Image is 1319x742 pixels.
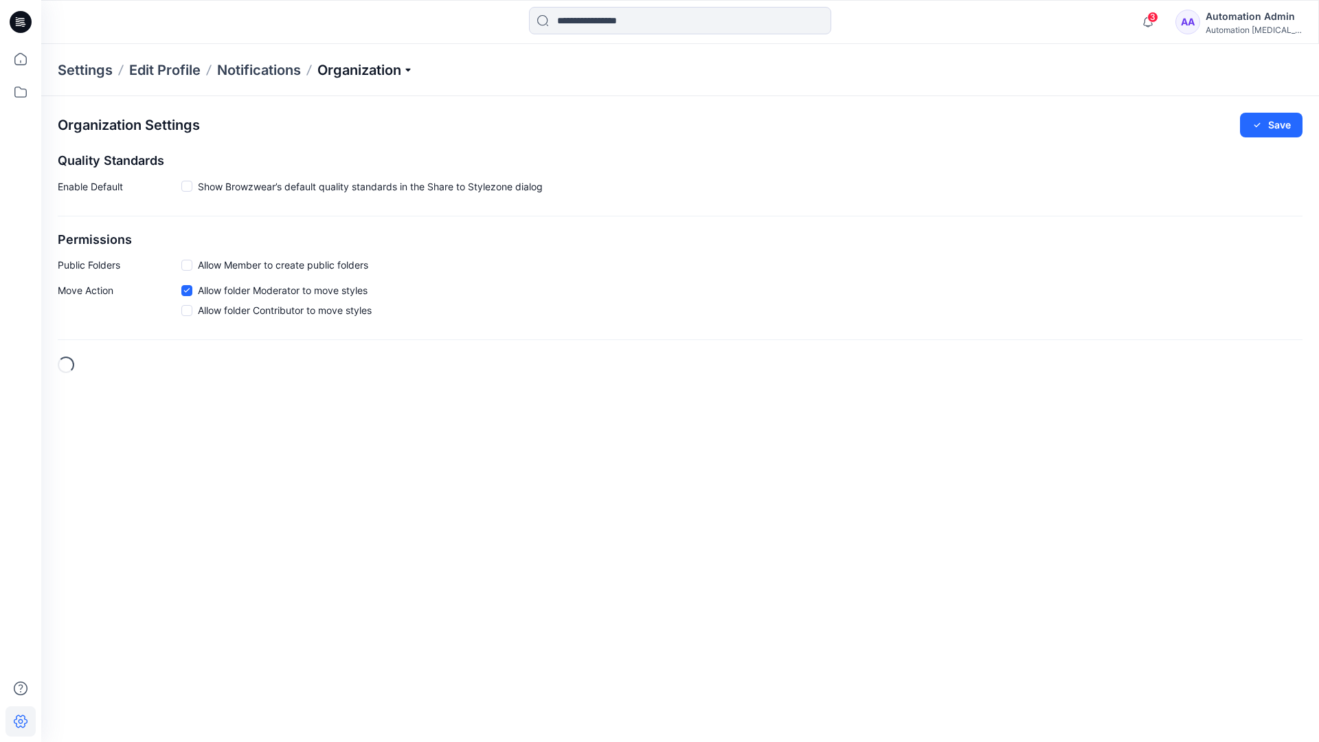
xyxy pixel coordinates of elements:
span: Show Browzwear’s default quality standards in the Share to Stylezone dialog [198,179,543,194]
div: Automation Admin [1206,8,1302,25]
p: Public Folders [58,258,181,272]
span: 3 [1147,12,1158,23]
p: Move Action [58,283,181,323]
h2: Organization Settings [58,117,200,133]
h2: Permissions [58,233,1303,247]
a: Notifications [217,60,301,80]
div: Automation [MEDICAL_DATA]... [1206,25,1302,35]
a: Edit Profile [129,60,201,80]
p: Enable Default [58,179,181,199]
h2: Quality Standards [58,154,1303,168]
div: AA [1175,10,1200,34]
p: Settings [58,60,113,80]
button: Save [1240,113,1303,137]
span: Allow folder Moderator to move styles [198,283,368,297]
span: Allow Member to create public folders [198,258,368,272]
span: Allow folder Contributor to move styles [198,303,372,317]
